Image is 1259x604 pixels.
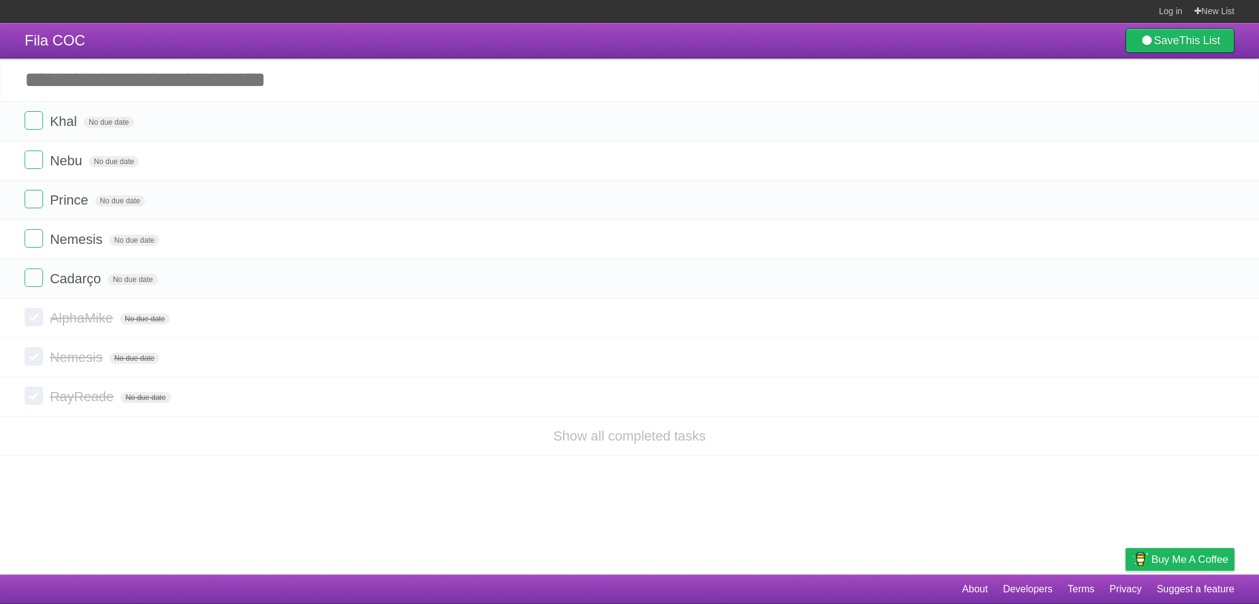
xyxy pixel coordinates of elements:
a: SaveThis List [1126,28,1234,53]
label: Done [25,229,43,248]
label: Done [25,190,43,208]
label: Done [25,269,43,287]
span: RayReade [50,389,117,404]
span: No due date [120,392,170,403]
a: Developers [1003,578,1052,601]
label: Done [25,308,43,326]
span: No due date [89,156,139,167]
a: Suggest a feature [1157,578,1234,601]
a: About [962,578,988,601]
span: No due date [109,235,159,246]
label: Done [25,347,43,366]
span: No due date [109,353,159,364]
span: No due date [108,274,157,285]
span: Fila COC [25,32,85,49]
a: Show all completed tasks [553,428,706,444]
b: This List [1179,34,1220,47]
span: Buy me a coffee [1151,549,1228,570]
span: No due date [84,117,133,128]
a: Buy me a coffee [1126,548,1234,571]
span: Cadarço [50,271,104,286]
span: Prince [50,192,91,208]
span: Khal [50,114,80,129]
span: No due date [95,195,145,206]
label: Done [25,111,43,130]
a: Privacy [1110,578,1142,601]
a: Terms [1068,578,1095,601]
label: Done [25,386,43,405]
span: AlphaMike [50,310,116,326]
span: No due date [120,313,170,324]
span: Nemesis [50,350,106,365]
span: Nebu [50,153,85,168]
label: Done [25,151,43,169]
img: Buy me a coffee [1132,549,1148,570]
span: Nemesis [50,232,106,247]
